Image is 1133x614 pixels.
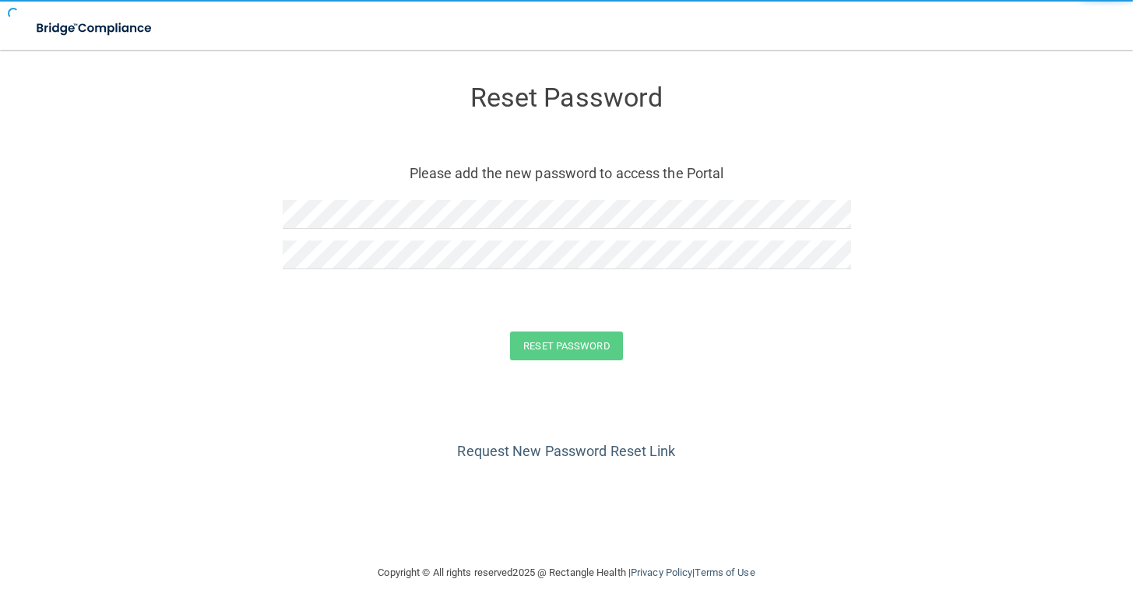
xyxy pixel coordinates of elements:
h3: Reset Password [283,83,851,112]
div: Copyright © All rights reserved 2025 @ Rectangle Health | | [283,548,851,598]
a: Request New Password Reset Link [457,443,675,459]
img: bridge_compliance_login_screen.278c3ca4.svg [23,12,167,44]
a: Terms of Use [695,567,755,578]
a: Privacy Policy [631,567,692,578]
p: Please add the new password to access the Portal [294,160,839,186]
button: Reset Password [510,332,622,360]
